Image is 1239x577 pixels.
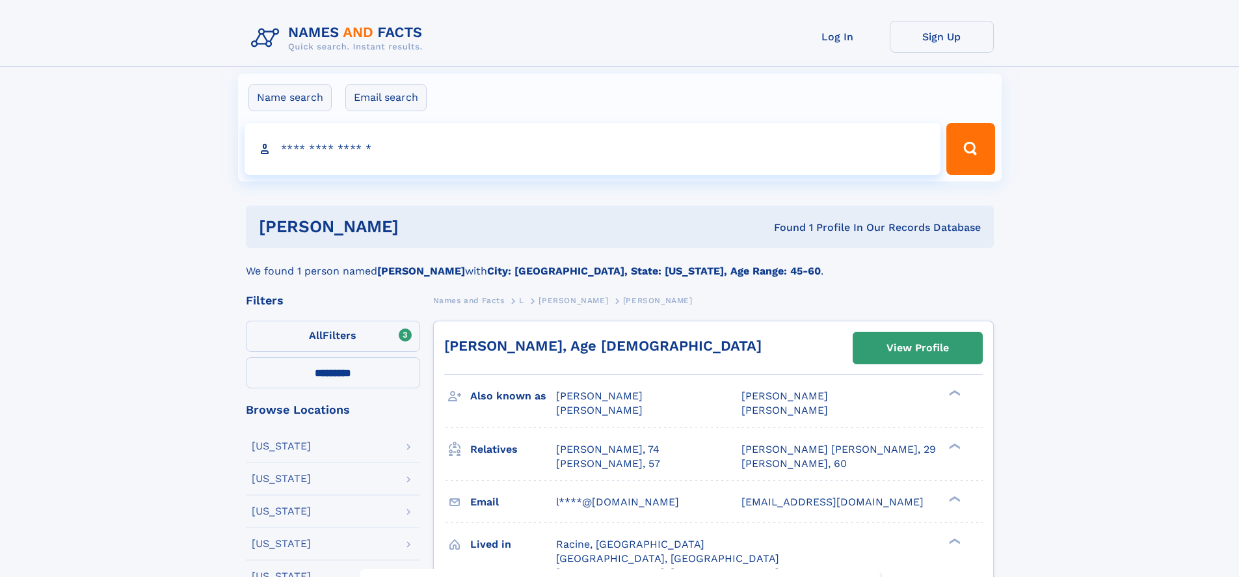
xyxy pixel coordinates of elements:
[246,321,420,352] label: Filters
[345,84,427,111] label: Email search
[623,296,693,305] span: [PERSON_NAME]
[586,221,981,235] div: Found 1 Profile In Our Records Database
[556,552,779,565] span: [GEOGRAPHIC_DATA], [GEOGRAPHIC_DATA]
[556,404,643,416] span: [PERSON_NAME]
[444,338,762,354] a: [PERSON_NAME], Age [DEMOGRAPHIC_DATA]
[946,442,961,450] div: ❯
[246,404,420,416] div: Browse Locations
[377,265,465,277] b: [PERSON_NAME]
[853,332,982,364] a: View Profile
[487,265,821,277] b: City: [GEOGRAPHIC_DATA], State: [US_STATE], Age Range: 45-60
[886,333,949,363] div: View Profile
[433,292,505,308] a: Names and Facts
[309,329,323,342] span: All
[246,295,420,306] div: Filters
[246,21,433,56] img: Logo Names and Facts
[470,491,556,513] h3: Email
[556,538,704,550] span: Racine, [GEOGRAPHIC_DATA]
[519,292,524,308] a: L
[252,474,311,484] div: [US_STATE]
[246,248,994,279] div: We found 1 person named with .
[470,385,556,407] h3: Also known as
[252,506,311,517] div: [US_STATE]
[890,21,994,53] a: Sign Up
[556,390,643,402] span: [PERSON_NAME]
[556,442,659,457] a: [PERSON_NAME], 74
[252,441,311,451] div: [US_STATE]
[248,84,332,111] label: Name search
[252,539,311,549] div: [US_STATE]
[556,457,660,471] a: [PERSON_NAME], 57
[539,292,608,308] a: [PERSON_NAME]
[741,496,924,508] span: [EMAIL_ADDRESS][DOMAIN_NAME]
[470,533,556,556] h3: Lived in
[741,442,936,457] a: [PERSON_NAME] [PERSON_NAME], 29
[259,219,587,235] h1: [PERSON_NAME]
[741,404,828,416] span: [PERSON_NAME]
[470,438,556,461] h3: Relatives
[519,296,524,305] span: L
[245,123,941,175] input: search input
[946,537,961,545] div: ❯
[946,494,961,503] div: ❯
[786,21,890,53] a: Log In
[539,296,608,305] span: [PERSON_NAME]
[741,457,847,471] a: [PERSON_NAME], 60
[946,389,961,397] div: ❯
[741,390,828,402] span: [PERSON_NAME]
[946,123,994,175] button: Search Button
